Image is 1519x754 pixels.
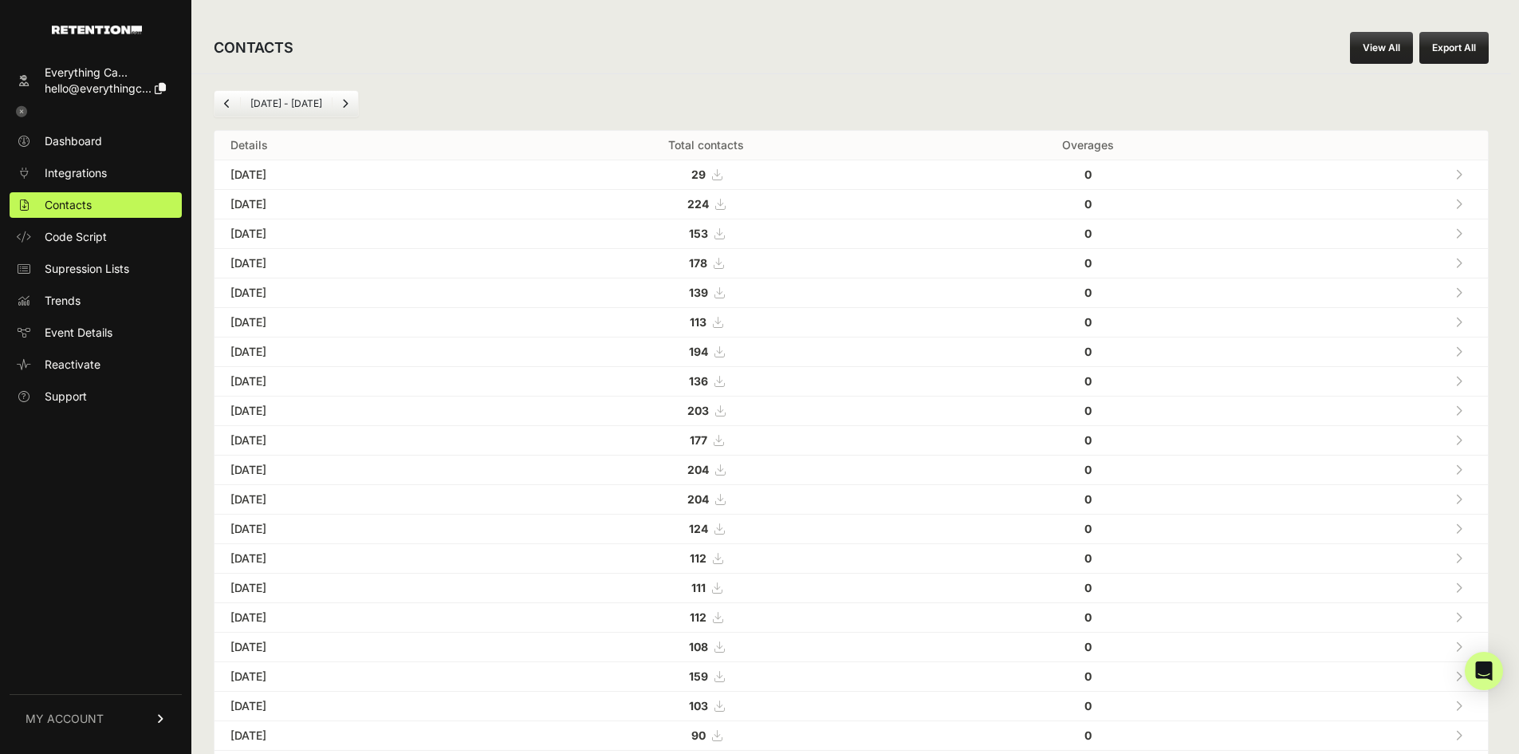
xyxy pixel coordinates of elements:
strong: 29 [691,168,706,181]
span: Code Script [45,229,107,245]
a: 113 [690,315,722,329]
strong: 178 [689,256,707,270]
a: 159 [689,669,724,683]
td: [DATE] [214,397,491,426]
strong: 0 [1084,522,1092,535]
a: 111 [691,581,722,594]
strong: 0 [1084,256,1092,270]
td: [DATE] [214,633,491,662]
strong: 0 [1084,699,1092,713]
a: Trends [10,288,182,314]
a: 203 [687,404,725,417]
strong: 113 [690,315,706,329]
td: [DATE] [214,692,491,721]
span: Supression Lists [45,261,129,277]
strong: 0 [1084,728,1092,742]
a: 194 [689,345,724,358]
strong: 0 [1084,197,1092,211]
a: Dashboard [10,128,182,154]
td: [DATE] [214,456,491,485]
td: [DATE] [214,426,491,456]
a: Supression Lists [10,256,182,282]
th: Total contacts [491,131,921,160]
strong: 0 [1084,345,1092,358]
strong: 0 [1084,286,1092,299]
span: Contacts [45,197,92,213]
td: [DATE] [214,515,491,544]
strong: 0 [1084,551,1092,565]
a: Event Details [10,320,182,345]
strong: 108 [689,640,708,653]
strong: 153 [689,227,708,240]
a: 224 [687,197,725,211]
span: Event Details [45,325,112,341]
a: 112 [690,551,722,565]
strong: 136 [689,374,708,388]
strong: 203 [687,404,709,417]
span: Dashboard [45,133,102,149]
strong: 103 [689,699,708,713]
strong: 0 [1084,227,1092,240]
strong: 0 [1084,669,1092,683]
strong: 0 [1084,404,1092,417]
a: 136 [689,374,724,388]
span: hello@everythingc... [45,81,152,95]
a: 29 [691,168,722,181]
td: [DATE] [214,190,491,219]
span: Reactivate [45,357,100,373]
strong: 139 [689,286,708,299]
span: Integrations [45,165,107,181]
td: [DATE] [214,721,491,751]
a: 177 [690,433,723,447]
td: [DATE] [214,367,491,397]
strong: 0 [1084,433,1092,447]
a: Reactivate [10,352,182,377]
a: 153 [689,227,724,240]
h2: CONTACTS [214,37,293,59]
td: [DATE] [214,278,491,308]
strong: 204 [687,492,709,506]
div: Open Intercom Messenger [1465,652,1503,690]
strong: 177 [690,433,707,447]
span: Support [45,389,87,405]
strong: 90 [691,728,706,742]
button: Export All [1419,32,1489,64]
a: Integrations [10,160,182,186]
strong: 0 [1084,374,1092,388]
th: Overages [921,131,1255,160]
span: MY ACCOUNT [26,711,104,727]
a: 124 [689,522,724,535]
a: 204 [687,463,725,476]
strong: 112 [690,610,706,624]
strong: 0 [1084,640,1092,653]
div: Everything Ca... [45,65,166,81]
a: 112 [690,610,722,624]
strong: 112 [690,551,706,565]
th: Details [214,131,491,160]
a: Everything Ca... hello@everythingc... [10,60,182,101]
strong: 0 [1084,463,1092,476]
li: [DATE] - [DATE] [240,97,332,110]
strong: 0 [1084,315,1092,329]
td: [DATE] [214,308,491,338]
strong: 0 [1084,492,1092,506]
img: Retention.com [52,26,142,34]
a: 108 [689,640,724,653]
a: View All [1350,32,1413,64]
td: [DATE] [214,249,491,278]
strong: 0 [1084,168,1092,181]
td: [DATE] [214,574,491,603]
td: [DATE] [214,603,491,633]
td: [DATE] [214,544,491,574]
strong: 0 [1084,581,1092,594]
a: 90 [691,728,722,742]
span: Trends [45,293,81,309]
strong: 0 [1084,610,1092,624]
td: [DATE] [214,219,491,249]
a: 178 [689,256,723,270]
strong: 111 [691,581,706,594]
strong: 124 [689,522,708,535]
strong: 194 [689,345,708,358]
strong: 224 [687,197,709,211]
a: 204 [687,492,725,506]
